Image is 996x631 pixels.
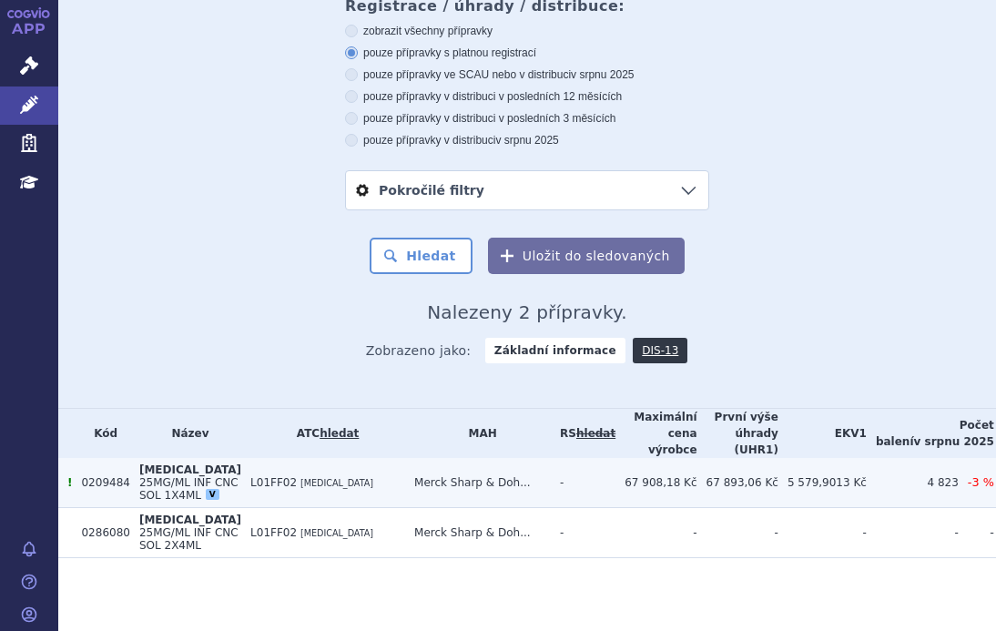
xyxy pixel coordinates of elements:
span: L01FF02 [250,476,297,489]
a: DIS-13 [633,338,687,363]
span: 25MG/ML INF CNC SOL 2X4ML [139,526,239,552]
label: pouze přípravky v distribuci v posledních 12 měsících [345,89,709,104]
span: v srpnu 2025 [571,68,634,81]
td: 0286080 [72,508,129,558]
button: Hledat [370,238,473,274]
span: [MEDICAL_DATA] [300,528,373,538]
span: v srpnu 2025 [495,134,558,147]
a: Pokročilé filtry [346,171,708,209]
td: - [551,508,615,558]
span: [MEDICAL_DATA] [139,514,241,526]
span: [MEDICAL_DATA] [139,463,241,476]
span: Nalezeny 2 přípravky. [427,301,627,323]
td: - [959,508,994,558]
td: - [778,508,867,558]
label: pouze přípravky v distribuci [345,133,709,148]
th: EKV1 [778,409,867,458]
label: pouze přípravky s platnou registrací [345,46,709,60]
div: V [206,489,219,500]
td: Merck Sharp & Doh... [405,508,551,558]
th: Název [130,409,241,458]
td: 67 908,18 Kč [615,458,696,508]
span: v srpnu 2025 [914,435,994,448]
th: Kód [72,409,129,458]
del: hledat [576,427,615,440]
span: -3 % [968,475,994,489]
td: 67 893,06 Kč [697,458,778,508]
td: 0209484 [72,458,129,508]
th: RS [551,409,615,458]
span: 25MG/ML INF CNC SOL 1X4ML [139,476,239,502]
label: pouze přípravky v distribuci v posledních 3 měsících [345,111,709,126]
th: ATC [241,409,405,458]
td: 5 579,9013 Kč [778,458,867,508]
span: L01FF02 [250,526,297,539]
span: Tento přípravek má více úhrad. [67,476,72,489]
a: vyhledávání neobsahuje žádnou platnou referenční skupinu [576,427,615,440]
td: Merck Sharp & Doh... [405,458,551,508]
span: [MEDICAL_DATA] [300,478,373,488]
th: MAH [405,409,551,458]
span: Zobrazeno jako: [366,338,472,363]
td: - [697,508,778,558]
strong: Základní informace [485,338,625,363]
th: Počet balení [867,409,994,458]
label: pouze přípravky ve SCAU nebo v distribuci [345,67,709,82]
td: - [867,508,959,558]
label: zobrazit všechny přípravky [345,24,709,38]
button: Uložit do sledovaných [488,238,685,274]
th: První výše úhrady (UHR1) [697,409,778,458]
td: - [615,508,696,558]
th: Maximální cena výrobce [615,409,696,458]
a: hledat [320,427,359,440]
td: 4 823 [867,458,959,508]
td: - [551,458,615,508]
